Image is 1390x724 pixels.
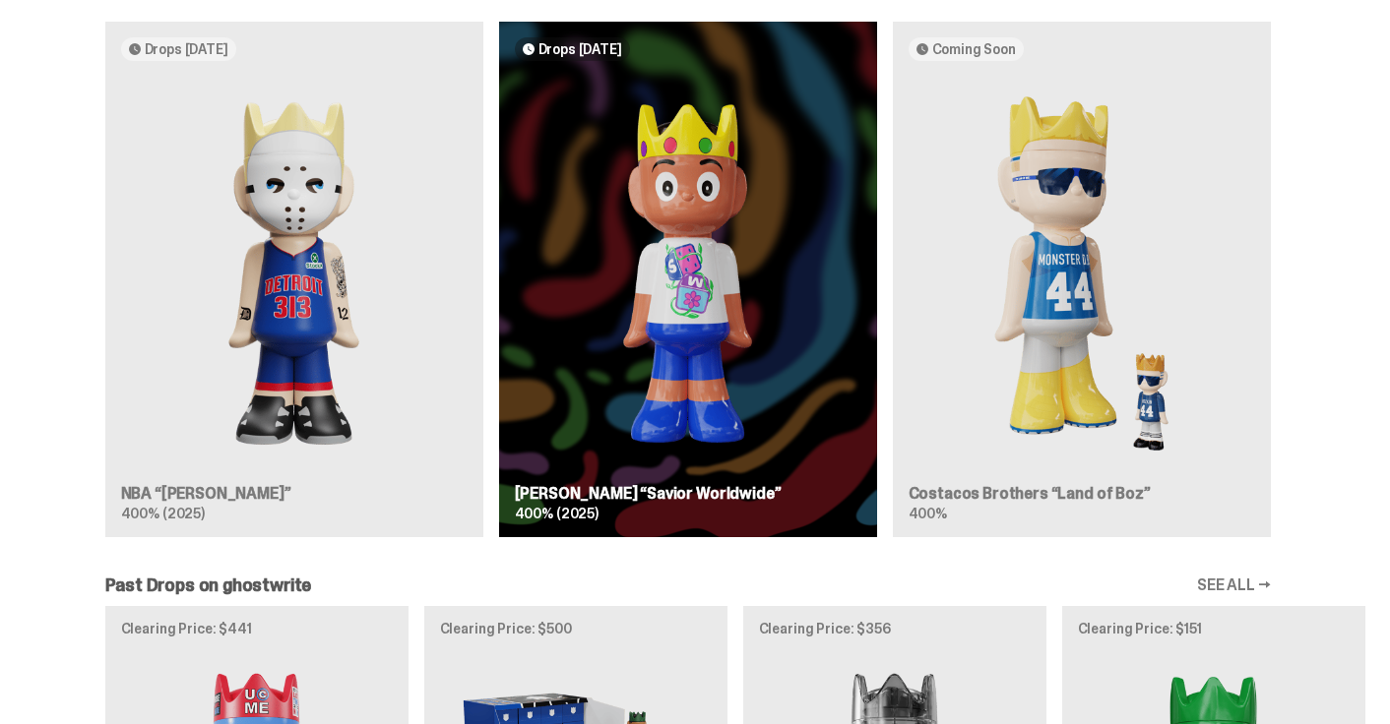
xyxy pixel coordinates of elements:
[515,486,861,502] h3: [PERSON_NAME] “Savior Worldwide”
[909,505,947,522] span: 400%
[105,576,312,594] h2: Past Drops on ghostwrite
[121,77,468,470] img: Eminem
[909,77,1255,470] img: Land of Boz
[909,486,1255,502] h3: Costacos Brothers “Land of Boz”
[1197,577,1271,593] a: SEE ALL →
[145,41,228,57] span: Drops [DATE]
[121,505,205,522] span: 400% (2025)
[759,622,1031,635] p: Clearing Price: $356
[515,505,599,522] span: 400% (2025)
[121,486,468,502] h3: NBA “[PERSON_NAME]”
[440,622,712,635] p: Clearing Price: $500
[121,622,393,635] p: Clearing Price: $441
[1078,622,1350,635] p: Clearing Price: $151
[515,77,861,470] img: Savior Worldwide
[932,41,1016,57] span: Coming Soon
[538,41,622,57] span: Drops [DATE]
